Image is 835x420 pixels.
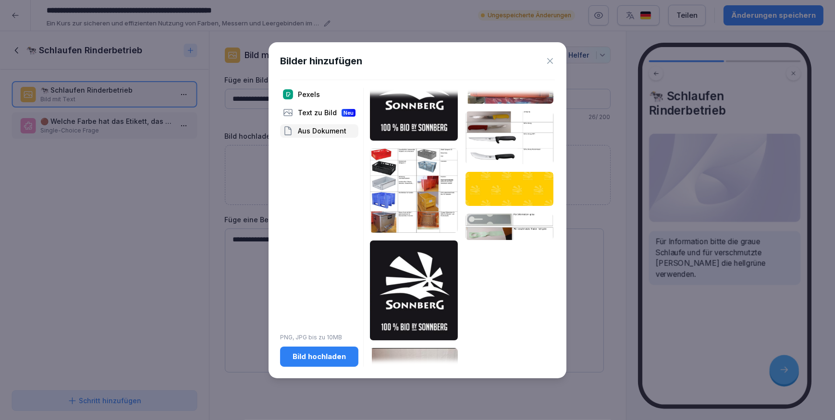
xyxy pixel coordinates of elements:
[370,240,458,340] img: wmdbi8y5bp0jzp77e5b1voal.png
[466,111,553,165] img: tluxbz4fa1lfoye2m9tsaz42.png
[280,106,358,120] div: Text zu Bild
[280,88,358,101] div: Pexels
[466,214,553,240] img: xvyxig0yff2aq2nnwvmuw0ie.png
[466,172,553,206] img: vjjha8vaniedqqvxp6fpm3yb.png
[280,124,358,138] div: Aus Dokument
[280,54,362,68] h1: Bilder hinzufügen
[280,347,358,367] button: Bild hochladen
[280,333,358,342] p: PNG, JPG bis zu 10MB
[370,148,458,233] img: u1eesol99o36m1bnv1bhpbza.png
[342,109,356,117] div: Neu
[288,351,351,362] div: Bild hochladen
[370,41,458,141] img: s6z4harebwgfh2cd3ezzbz1h.png
[283,89,293,99] img: pexels.png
